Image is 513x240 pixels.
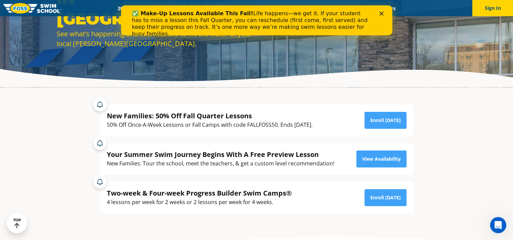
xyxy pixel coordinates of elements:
div: Close [258,6,265,10]
a: Schools [154,5,183,12]
div: Your Summer Swim Journey Begins With A Free Preview Lesson [107,150,334,159]
a: View Availability [356,151,407,167]
div: New Families: Tour the school, meet the teachers, & get a custom level recommendation! [107,159,334,168]
a: About FOSS [242,5,280,12]
div: 4 lessons per week for 2 weeks or 2 lessons per week for 4 weeks. [107,198,292,207]
iframe: Intercom live chat banner [121,5,392,35]
div: TOP [13,218,21,228]
a: Enroll [DATE] [364,189,407,206]
a: Enroll [DATE] [364,112,407,129]
div: 50% Off Once-A-Week Lessons or Fall Camps with code FALLFOSS50. Ends [DATE]. [107,120,313,129]
iframe: Intercom live chat [490,217,506,233]
div: Two-week & Four-week Progress Builder Swim Camps® [107,188,292,198]
a: 2025 Calendar [112,5,154,12]
a: Blog [352,5,373,12]
img: FOSS Swim School Logo [3,3,61,14]
a: Careers [373,5,401,12]
div: Life happens—we get it. If your student has to miss a lesson this Fall Quarter, you can reschedul... [11,5,250,32]
b: ✅ Make-Up Lessons Available This Fall! [11,5,132,11]
div: See what’s happening and find reasons to hit the water at your local [PERSON_NAME][GEOGRAPHIC_DATA]. [57,29,253,48]
a: Swim Like [PERSON_NAME] [280,5,352,12]
a: Swim Path® Program [183,5,242,12]
div: New Families: 50% Off Fall Quarter Lessons [107,111,313,120]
